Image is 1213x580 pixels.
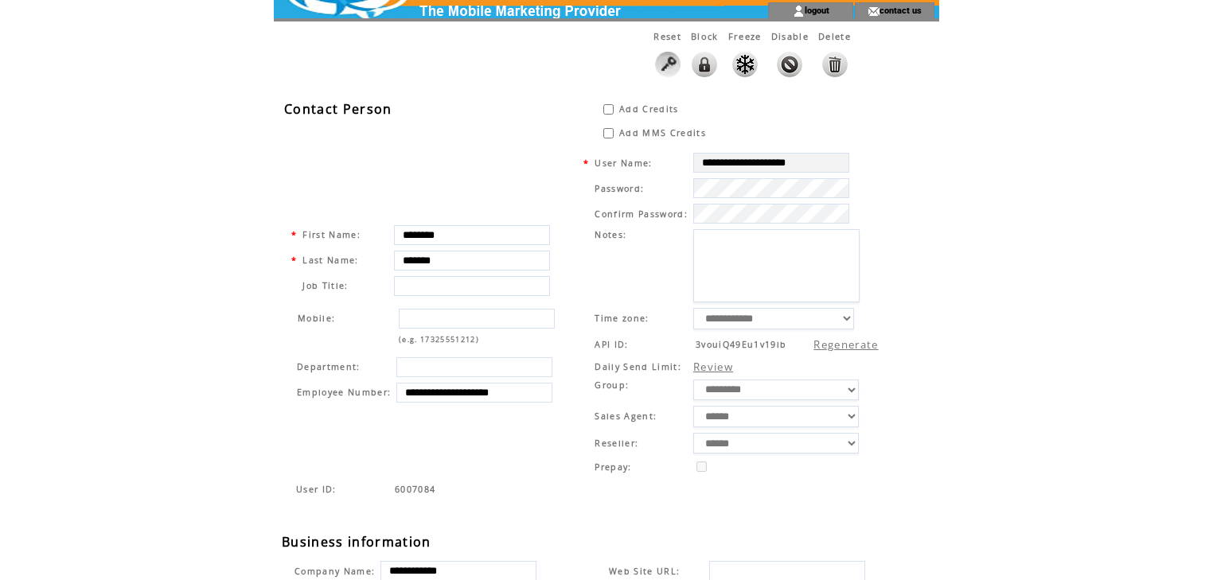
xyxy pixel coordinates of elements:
[813,337,878,352] a: Regenerate
[818,30,851,42] span: This feature will disable any activity and delete all data without a restore option.
[595,361,681,372] span: Daily Send Limit:
[395,484,435,495] span: Indicates the agent code for sign up page with sales agent or reseller tracking code
[294,566,375,577] span: Company Name:
[282,533,431,551] span: Business information
[619,103,679,115] span: Add Credits
[777,52,802,77] img: This feature will disable any activity. No credits, Landing Pages or Mobile Websites will work. T...
[793,5,805,18] img: account_icon.gif
[284,100,392,118] span: Contact Person
[609,566,680,577] span: Web Site URL:
[771,30,809,42] span: This feature will disable any activity. No credits, Landing Pages or Mobile Websites will work. T...
[297,361,361,372] span: Department:
[880,5,922,15] a: contact us
[595,411,657,422] span: Sales Agent:
[595,438,638,449] span: Reseller:
[302,280,348,291] span: Job Title:
[595,380,629,391] span: Group:
[805,5,829,15] a: logout
[868,5,880,18] img: contact_us_icon.gif
[298,313,335,324] span: Mobile:
[302,229,361,240] span: First Name:
[696,339,786,350] span: 3vouiQ49Eu1v19lb
[653,30,681,42] span: Reset this user password
[692,52,717,77] img: This feature will lock the ability to login to the system. All activity will remain live such as ...
[302,255,358,266] span: Last Name:
[655,52,681,77] img: Click to reset this user password
[595,461,631,473] span: Prepay:
[693,360,733,374] a: Review
[595,313,649,324] span: Time zone:
[728,30,762,42] span: This feature will Freeze any activity. No credits, Landing Pages or Mobile Websites will work. Th...
[296,484,337,495] span: Indicates the agent code for sign up page with sales agent or reseller tracking code
[619,127,706,138] span: Add MMS Credits
[399,334,479,344] span: (e.g. 17325551212)
[297,387,391,398] span: Employee Number:
[595,339,628,350] span: API ID:
[732,52,758,77] img: This feature will Freeze any activity. No credits, Landing Pages or Mobile Websites will work. Th...
[595,183,644,194] span: Password:
[595,229,626,240] span: Notes:
[595,158,652,169] span: User Name:
[595,208,688,220] span: Confirm Password:
[822,52,848,77] img: This feature will disable any activity and delete all data without a restore option.
[691,30,719,42] span: This feature will lock the ability to login to the system. All activity will remain live such as ...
